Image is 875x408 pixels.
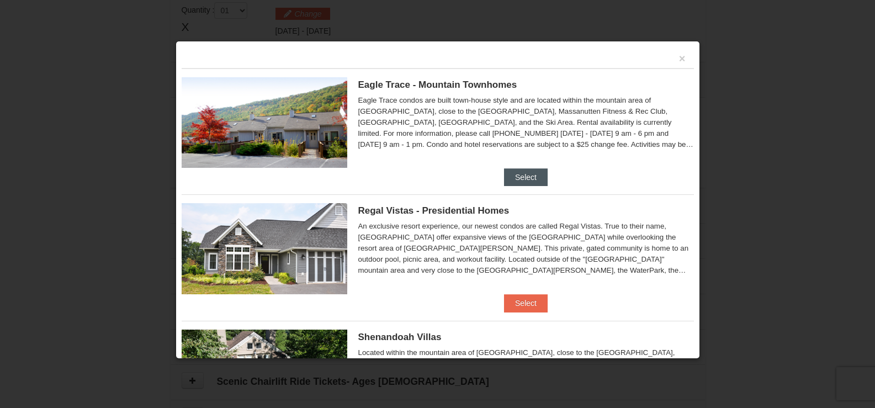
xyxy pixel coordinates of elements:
div: Located within the mountain area of [GEOGRAPHIC_DATA], close to the [GEOGRAPHIC_DATA], Massanutte... [358,347,694,402]
div: An exclusive resort experience, our newest condos are called Regal Vistas. True to their name, [G... [358,221,694,276]
span: Shenandoah Villas [358,332,442,342]
button: × [679,53,686,64]
span: Eagle Trace - Mountain Townhomes [358,80,517,90]
button: Select [504,294,548,312]
img: 19218983-1-9b289e55.jpg [182,77,347,168]
span: Regal Vistas - Presidential Homes [358,205,510,216]
button: Select [504,168,548,186]
div: Eagle Trace condos are built town-house style and are located within the mountain area of [GEOGRA... [358,95,694,150]
img: 19218991-1-902409a9.jpg [182,203,347,294]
